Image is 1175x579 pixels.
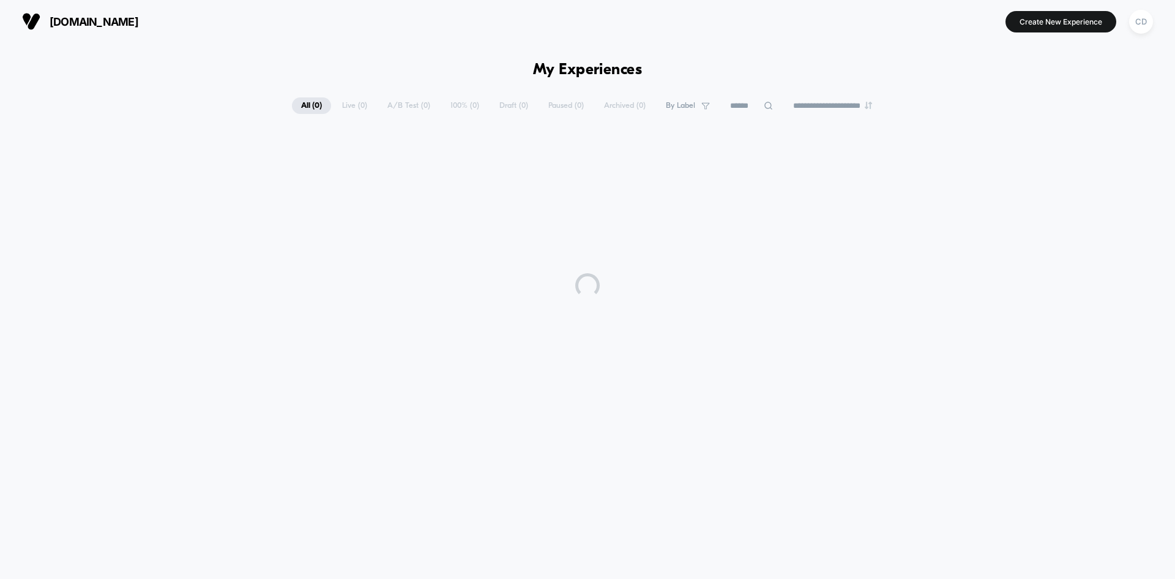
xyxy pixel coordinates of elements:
img: end [865,102,872,109]
span: By Label [666,101,695,110]
span: [DOMAIN_NAME] [50,15,138,28]
button: Create New Experience [1005,11,1116,32]
button: CD [1125,9,1157,34]
div: CD [1129,10,1153,34]
button: [DOMAIN_NAME] [18,12,142,31]
img: Visually logo [22,12,40,31]
span: All ( 0 ) [292,97,331,114]
h1: My Experiences [533,61,643,79]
